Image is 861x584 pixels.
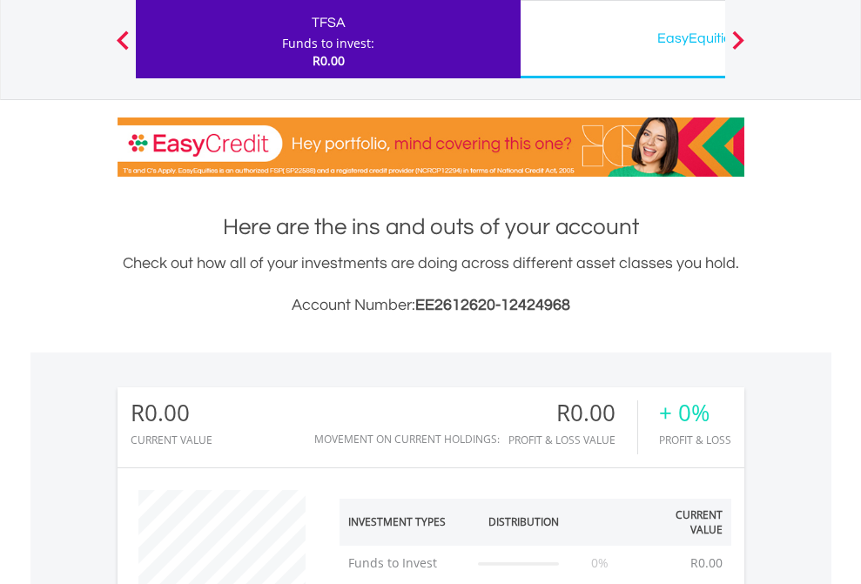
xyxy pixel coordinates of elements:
h1: Here are the ins and outs of your account [118,211,744,243]
span: EE2612620-12424968 [415,297,570,313]
button: Next [721,39,756,57]
div: Movement on Current Holdings: [314,433,500,445]
td: 0% [568,546,633,581]
img: EasyCredit Promotion Banner [118,117,744,177]
div: Funds to invest: [282,35,374,52]
h3: Account Number: [118,293,744,318]
button: Previous [105,39,140,57]
div: Check out how all of your investments are doing across different asset classes you hold. [118,252,744,318]
div: Profit & Loss [659,434,731,446]
div: R0.00 [131,400,212,426]
th: Current Value [633,499,731,546]
td: Funds to Invest [340,546,470,581]
div: Profit & Loss Value [508,434,637,446]
div: TFSA [146,10,510,35]
div: CURRENT VALUE [131,434,212,446]
div: + 0% [659,400,731,426]
td: R0.00 [682,546,731,581]
th: Investment Types [340,499,470,546]
div: Distribution [488,514,559,529]
div: R0.00 [508,400,637,426]
span: R0.00 [313,52,345,69]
